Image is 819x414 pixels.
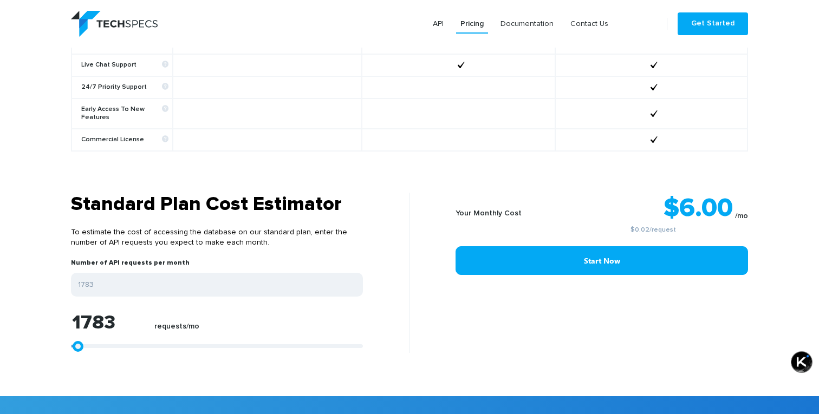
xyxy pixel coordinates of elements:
h3: Standard Plan Cost Estimator [71,193,363,216]
label: requests/mo [154,322,199,337]
label: Number of API requests per month [71,259,190,273]
a: Contact Us [566,14,613,34]
small: /request [558,227,748,233]
p: To estimate the cost of accessing the database on our standard plan, enter the number of API requ... [71,216,363,259]
strong: $6.00 [664,195,733,221]
sub: /mo [735,212,748,220]
a: Start Now [456,246,748,275]
b: Early Access To New Features [81,106,168,122]
b: Your Monthly Cost [456,209,522,217]
a: Pricing [456,14,488,34]
b: 24/7 Priority Support [81,83,168,91]
a: $0.02 [630,227,649,233]
b: Commercial License [81,136,168,144]
b: Live Chat Support [81,61,168,69]
img: logo [71,11,158,37]
input: Enter your expected number of API requests [71,273,363,297]
a: Get Started [678,12,748,35]
a: API [428,14,448,34]
a: Documentation [496,14,558,34]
